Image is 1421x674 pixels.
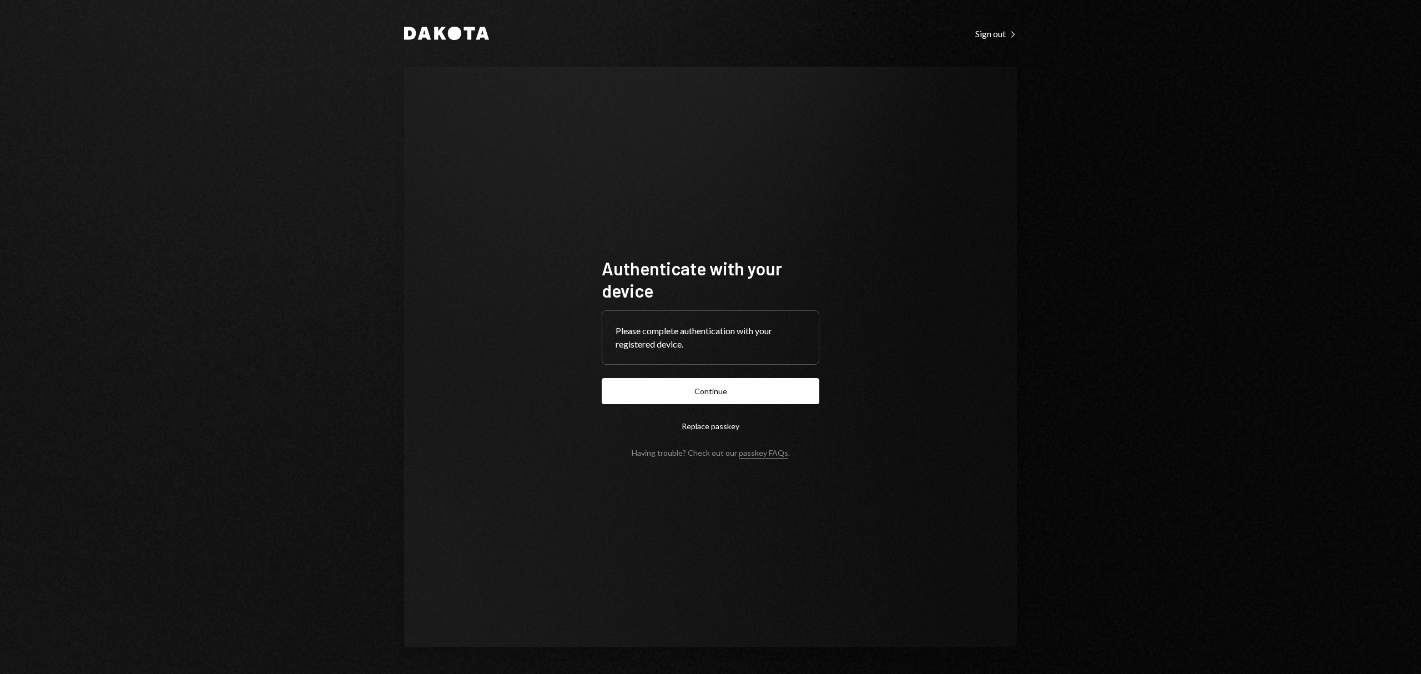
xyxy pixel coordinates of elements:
button: Continue [602,378,819,404]
a: Sign out [975,27,1017,39]
div: Sign out [975,28,1017,39]
h1: Authenticate with your device [602,257,819,301]
div: Having trouble? Check out our . [632,448,790,457]
button: Replace passkey [602,413,819,439]
a: passkey FAQs [739,448,788,459]
div: Please complete authentication with your registered device. [616,324,805,351]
